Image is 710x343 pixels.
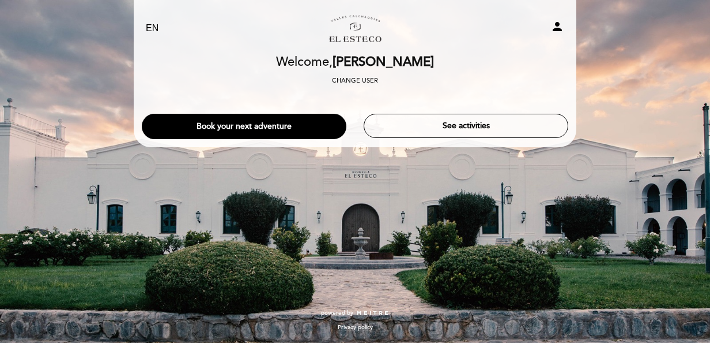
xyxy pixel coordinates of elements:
a: Privacy policy [338,323,373,331]
i: person [550,20,564,33]
a: powered by [321,309,389,317]
span: powered by [321,309,353,317]
img: MEITRE [356,311,389,316]
h2: Welcome, [276,55,434,69]
button: person [550,20,564,38]
span: [PERSON_NAME] [333,54,434,70]
button: Change user [328,76,382,86]
button: See activities [364,114,568,138]
button: Book your next adventure [142,114,346,139]
a: Bodega El Esteco [283,13,427,44]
